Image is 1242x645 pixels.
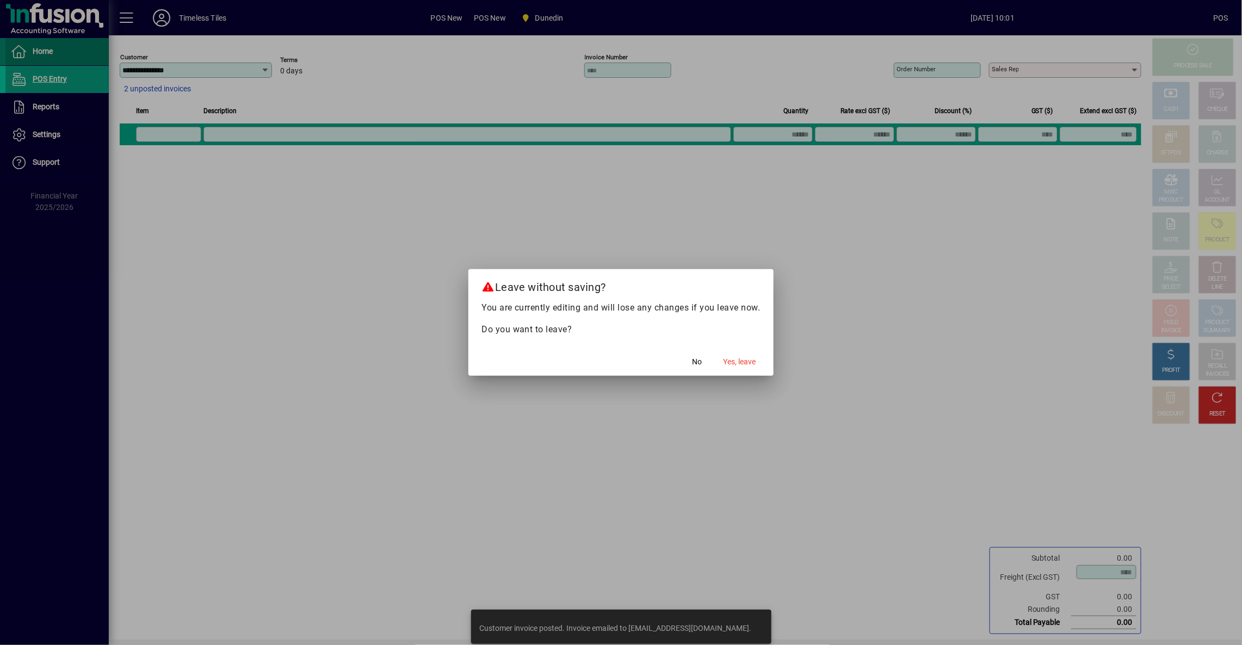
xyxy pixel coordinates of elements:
button: No [680,352,715,371]
p: You are currently editing and will lose any changes if you leave now. [481,301,761,314]
p: Do you want to leave? [481,323,761,336]
button: Yes, leave [719,352,761,371]
span: Yes, leave [724,356,756,368]
h2: Leave without saving? [468,269,774,301]
span: No [693,356,702,368]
